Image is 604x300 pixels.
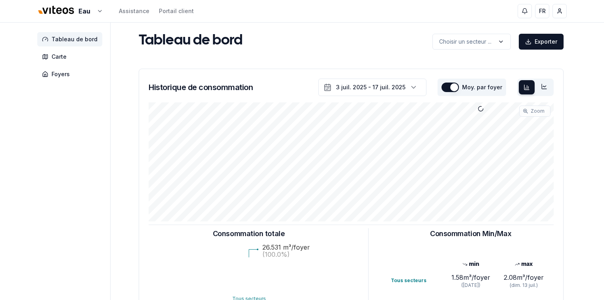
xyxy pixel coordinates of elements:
[37,32,105,46] a: Tableau de bord
[439,38,491,46] p: Choisir un secteur ...
[37,50,105,64] a: Carte
[497,260,550,268] div: max
[535,4,549,18] button: FR
[213,228,285,239] h3: Consommation totale
[149,82,253,93] h3: Historique de consommation
[444,260,497,268] div: min
[497,273,550,282] div: 2.08 m³/foyer
[52,53,67,61] span: Carte
[497,282,550,288] div: (dim. 13 juil.)
[159,7,194,15] a: Portail client
[539,7,546,15] span: FR
[430,228,511,239] h3: Consommation Min/Max
[139,33,243,49] h1: Tableau de bord
[336,83,405,91] div: 3 juil. 2025 - 17 juil. 2025
[37,3,103,20] button: Eau
[119,7,149,15] a: Assistance
[462,85,502,90] label: Moy. par foyer
[432,34,511,50] button: label
[78,6,90,16] span: Eau
[444,282,497,288] div: ([DATE])
[52,70,70,78] span: Foyers
[519,34,564,50] button: Exporter
[37,1,75,20] img: Viteos - Eau Logo
[262,243,310,251] text: 26.531 m³/foyer
[37,67,105,81] a: Foyers
[391,277,444,284] div: Tous secteurs
[318,79,426,96] button: 3 juil. 2025 - 17 juil. 2025
[52,35,97,43] span: Tableau de bord
[262,250,290,258] text: (100.0%)
[444,273,497,282] div: 1.58 m³/foyer
[531,108,545,114] span: Zoom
